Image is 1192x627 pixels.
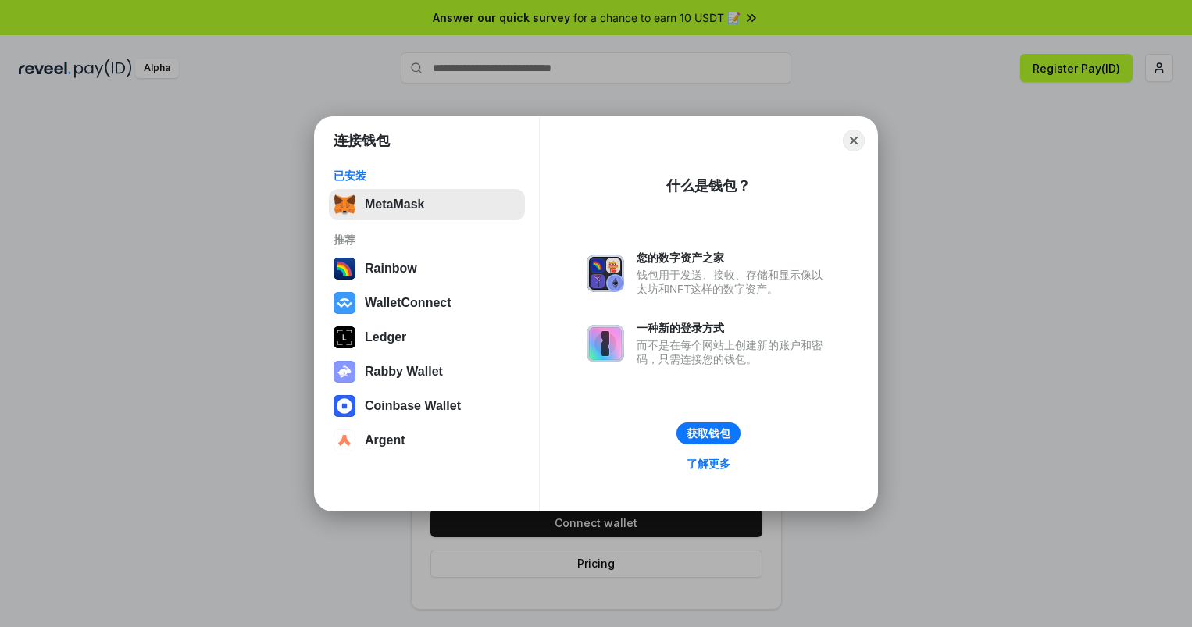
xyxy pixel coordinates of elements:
img: svg+xml,%3Csvg%20xmlns%3D%22http%3A%2F%2Fwww.w3.org%2F2000%2Fsvg%22%20fill%3D%22none%22%20viewBox... [587,255,624,292]
div: 什么是钱包？ [666,176,751,195]
div: 已安装 [334,169,520,183]
h1: 连接钱包 [334,131,390,150]
img: svg+xml,%3Csvg%20fill%3D%22none%22%20height%3D%2233%22%20viewBox%3D%220%200%2035%2033%22%20width%... [334,194,355,216]
div: Coinbase Wallet [365,399,461,413]
img: svg+xml,%3Csvg%20width%3D%2228%22%20height%3D%2228%22%20viewBox%3D%220%200%2028%2028%22%20fill%3D... [334,292,355,314]
div: Ledger [365,330,406,344]
button: 获取钱包 [676,422,741,444]
div: 而不是在每个网站上创建新的账户和密码，只需连接您的钱包。 [637,338,830,366]
div: WalletConnect [365,296,451,310]
div: 推荐 [334,233,520,247]
img: svg+xml,%3Csvg%20xmlns%3D%22http%3A%2F%2Fwww.w3.org%2F2000%2Fsvg%22%20fill%3D%22none%22%20viewBox... [334,361,355,383]
img: svg+xml,%3Csvg%20width%3D%2228%22%20height%3D%2228%22%20viewBox%3D%220%200%2028%2028%22%20fill%3D... [334,395,355,417]
img: svg+xml,%3Csvg%20xmlns%3D%22http%3A%2F%2Fwww.w3.org%2F2000%2Fsvg%22%20width%3D%2228%22%20height%3... [334,326,355,348]
div: MetaMask [365,198,424,212]
button: Close [843,130,865,151]
button: Ledger [329,322,525,353]
img: svg+xml,%3Csvg%20width%3D%22120%22%20height%3D%22120%22%20viewBox%3D%220%200%20120%20120%22%20fil... [334,258,355,280]
div: 一种新的登录方式 [637,321,830,335]
button: Rainbow [329,253,525,284]
button: Argent [329,425,525,456]
a: 了解更多 [677,454,740,474]
img: svg+xml,%3Csvg%20xmlns%3D%22http%3A%2F%2Fwww.w3.org%2F2000%2Fsvg%22%20fill%3D%22none%22%20viewBox... [587,325,624,362]
button: Coinbase Wallet [329,390,525,422]
div: 您的数字资产之家 [637,251,830,265]
div: 获取钱包 [687,426,730,440]
div: Argent [365,433,405,447]
div: 钱包用于发送、接收、存储和显示像以太坊和NFT这样的数字资产。 [637,268,830,296]
div: Rainbow [365,262,417,276]
div: Rabby Wallet [365,365,443,379]
button: WalletConnect [329,287,525,319]
button: Rabby Wallet [329,356,525,387]
img: svg+xml,%3Csvg%20width%3D%2228%22%20height%3D%2228%22%20viewBox%3D%220%200%2028%2028%22%20fill%3D... [334,429,355,451]
button: MetaMask [329,189,525,220]
div: 了解更多 [687,457,730,471]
